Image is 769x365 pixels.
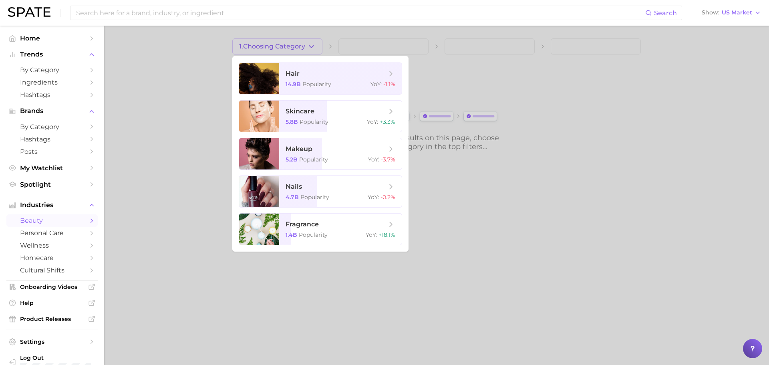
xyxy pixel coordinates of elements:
span: +18.1% [378,231,395,238]
a: Hashtags [6,89,98,101]
a: Home [6,32,98,44]
span: Popularity [299,231,328,238]
span: US Market [722,10,752,15]
span: Hashtags [20,135,84,143]
a: Spotlight [6,178,98,191]
span: -1.1% [383,81,395,88]
a: Hashtags [6,133,98,145]
span: Product Releases [20,315,84,323]
span: homecare [20,254,84,262]
button: Brands [6,105,98,117]
span: Popularity [300,194,329,201]
span: 14.9b [286,81,301,88]
span: Popularity [299,156,328,163]
span: Spotlight [20,181,84,188]
span: Help [20,299,84,307]
span: Search [654,9,677,17]
input: Search here for a brand, industry, or ingredient [75,6,645,20]
span: Onboarding Videos [20,283,84,290]
span: 5.8b [286,118,298,125]
span: 4.7b [286,194,299,201]
span: nails [286,183,302,190]
span: Trends [20,51,84,58]
span: +3.3% [380,118,395,125]
span: -3.7% [381,156,395,163]
button: Trends [6,48,98,60]
span: Popularity [302,81,331,88]
span: YoY : [368,156,379,163]
a: beauty [6,214,98,227]
span: Hashtags [20,91,84,99]
button: Industries [6,199,98,211]
a: My Watchlist [6,162,98,174]
span: by Category [20,123,84,131]
a: cultural shifts [6,264,98,276]
span: personal care [20,229,84,237]
span: Settings [20,338,84,345]
a: homecare [6,252,98,264]
a: Help [6,297,98,309]
span: cultural shifts [20,266,84,274]
span: Ingredients [20,79,84,86]
a: by Category [6,121,98,133]
span: YoY : [366,231,377,238]
span: Show [702,10,719,15]
span: YoY : [370,81,382,88]
button: ShowUS Market [700,8,763,18]
span: wellness [20,242,84,249]
span: Industries [20,202,84,209]
a: wellness [6,239,98,252]
a: Ingredients [6,76,98,89]
span: by Category [20,66,84,74]
span: skincare [286,107,314,115]
span: YoY : [368,194,379,201]
a: Product Releases [6,313,98,325]
span: makeup [286,145,312,153]
span: Popularity [300,118,328,125]
span: beauty [20,217,84,224]
span: 5.2b [286,156,298,163]
span: hair [286,70,300,77]
a: Onboarding Videos [6,281,98,293]
span: Brands [20,107,84,115]
span: YoY : [367,118,378,125]
span: Posts [20,148,84,155]
span: Log Out [20,354,116,361]
a: by Category [6,64,98,76]
a: Posts [6,145,98,158]
img: SPATE [8,7,50,17]
span: 1.4b [286,231,297,238]
a: Settings [6,336,98,348]
ul: 1.Choosing Category [232,56,409,252]
span: -0.2% [380,194,395,201]
a: personal care [6,227,98,239]
span: fragrance [286,220,319,228]
span: Home [20,34,84,42]
span: My Watchlist [20,164,84,172]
